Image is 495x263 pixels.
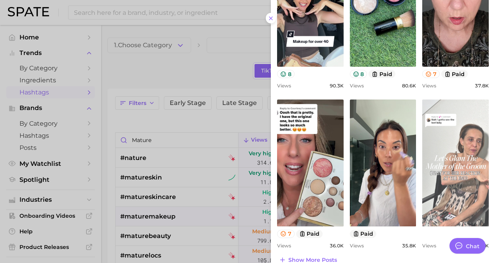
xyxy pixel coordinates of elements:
span: 36.0k [330,243,344,249]
span: 90.3k [330,83,344,89]
button: paid [441,70,468,78]
button: paid [350,230,377,238]
button: 8 [277,70,295,78]
span: Views [350,243,364,249]
span: Views [350,83,364,89]
button: paid [296,230,323,238]
span: Views [277,83,291,89]
button: paid [369,70,395,78]
button: 7 [277,230,295,238]
span: Views [422,243,436,249]
span: 35.8k [402,243,416,249]
span: 37.8k [475,83,489,89]
span: Views [277,243,291,249]
span: 80.6k [402,83,416,89]
button: 8 [350,70,367,78]
span: Views [422,83,436,89]
button: 7 [422,70,440,78]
